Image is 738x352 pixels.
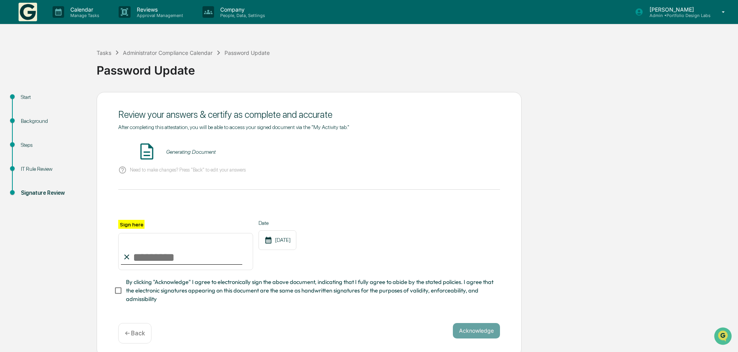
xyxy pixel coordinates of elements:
span: Preclearance [15,137,50,145]
a: 🔎Data Lookup [5,149,52,163]
button: See all [120,84,141,94]
span: • [64,105,67,111]
a: Powered byPylon [54,170,94,177]
div: 🗄️ [56,138,62,144]
div: Steps [21,141,84,149]
p: Calendar [64,6,103,13]
p: Company [214,6,269,13]
p: How can we help? [8,16,141,29]
img: 4531339965365_218c74b014194aa58b9b_72.jpg [16,59,30,73]
p: People, Data, Settings [214,13,269,18]
img: Document Icon [137,142,156,161]
div: 🔎 [8,153,14,159]
p: Reviews [131,6,187,13]
p: Approval Management [131,13,187,18]
span: [PERSON_NAME] [24,105,63,111]
div: IT Rule Review [21,165,84,173]
span: Data Lookup [15,152,49,160]
p: ← Back [125,330,145,337]
label: Date [258,220,296,226]
button: Acknowledge [453,323,500,338]
div: Password Update [97,57,734,77]
div: Signature Review [21,189,84,197]
div: Password Update [224,49,270,56]
p: Manage Tasks [64,13,103,18]
div: We're available if you need us! [35,67,106,73]
span: By clicking "Acknowledge" I agree to electronically sign the above document, indicating that I fu... [126,278,494,304]
div: 🖐️ [8,138,14,144]
div: Start new chat [35,59,127,67]
div: Past conversations [8,86,52,92]
div: Generating Document [166,149,216,155]
div: Background [21,117,84,125]
iframe: Open customer support [713,326,734,347]
div: Administrator Compliance Calendar [123,49,213,56]
img: Christy Clarin [8,98,20,110]
div: Start [21,93,84,101]
a: 🖐️Preclearance [5,134,53,148]
div: [DATE] [258,230,296,250]
p: [PERSON_NAME] [643,6,711,13]
span: Pylon [77,171,94,177]
p: Admin • Portfolio Design Labs [643,13,711,18]
label: Sign here [118,220,145,229]
span: [DATE] [68,105,84,111]
a: 🗄️Attestations [53,134,99,148]
p: Need to make changes? Press "Back" to edit your answers [130,167,246,173]
span: Attestations [64,137,96,145]
div: Review your answers & certify as complete and accurate [118,109,500,120]
img: 1746055101610-c473b297-6a78-478c-a979-82029cc54cd1 [8,59,22,73]
button: Start new chat [131,61,141,71]
div: Tasks [97,49,111,56]
img: logo [19,3,37,21]
span: After completing this attestation, you will be able to access your signed document via the "My Ac... [118,124,349,130]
